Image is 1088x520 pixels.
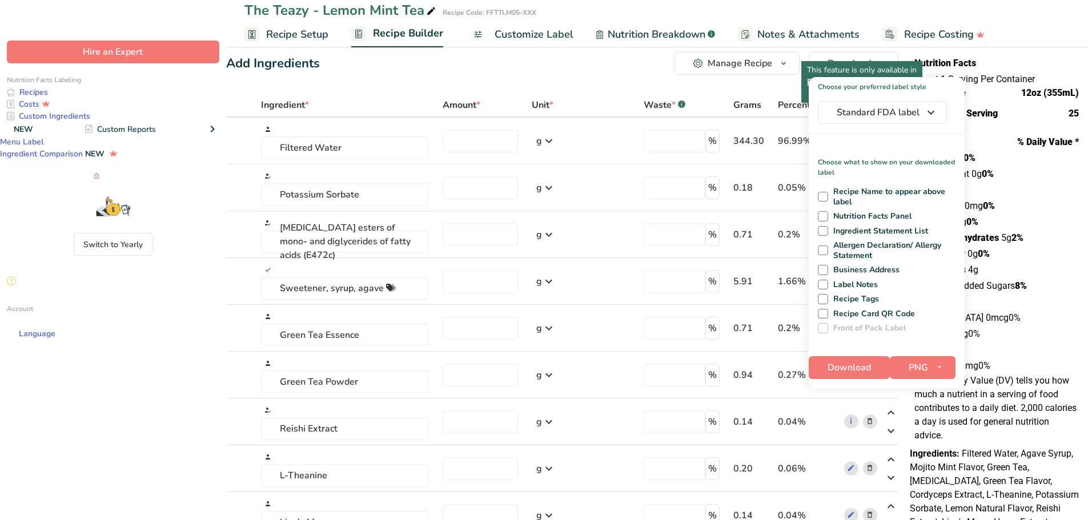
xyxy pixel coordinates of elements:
[968,328,980,339] span: 0%
[536,134,542,148] div: g
[963,152,975,163] span: 0%
[828,309,916,319] span: Recipe Card QR Code
[244,22,328,47] a: Recipe Setup
[778,368,830,382] div: 0.27%
[828,294,880,304] span: Recipe Tags
[971,168,982,179] span: 0g
[280,188,359,201] div: Potassium Sorbate
[705,270,720,293] span: %
[733,415,764,429] div: 0.14
[7,274,78,288] div: Upgrade Plan
[904,27,974,42] span: Recipe Costing
[705,457,720,480] span: %
[1009,312,1021,323] span: 0%
[983,200,995,211] span: 0%
[373,26,443,41] span: Recipe Builder
[1021,86,1079,100] span: 12oz (355mL)
[978,248,990,259] span: 0%
[608,27,705,42] span: Nutrition Breakdown
[708,57,772,70] div: Manage Recipe
[280,141,342,155] div: Filtered Water
[7,372,70,384] a: Hire an Expert .
[960,360,978,371] span: 0mg
[705,176,720,199] span: %
[914,374,1079,442] section: * The % Daily Value (DV) tells you how much a nutrient in a serving of food contributes to a dail...
[11,123,35,135] div: NEW
[914,280,1015,291] span: Includes Added Sugars
[778,462,830,475] div: 0.06%
[1011,232,1023,243] span: 2%
[536,181,542,195] div: g
[809,77,965,92] h1: Choose your preferred label style
[807,64,917,88] div: This feature is only available in Package
[705,223,720,246] span: %
[100,171,122,182] div: BETA
[982,168,994,179] span: 0%
[809,52,898,75] button: Download
[828,226,929,236] span: Ingredient Statement List
[705,130,720,152] span: %
[778,98,826,112] span: Percentage
[55,385,111,398] a: Privacy Policy
[778,415,830,429] div: 0.04%
[807,76,845,87] span: Enterprise
[733,321,764,335] div: 0.71
[7,328,55,340] a: Language
[95,372,139,384] a: About Us .
[965,200,983,211] span: 0mg
[828,187,952,207] span: Recipe Name to appear above label
[733,368,764,382] div: 0.94
[705,364,720,386] span: %
[757,27,860,42] span: Notes & Attachments
[733,275,764,288] div: 5.91
[844,414,858,429] a: i
[733,181,764,195] div: 0.18
[644,98,685,112] div: Waste
[675,52,800,75] button: Manage Recipe
[778,275,830,288] div: 1.66%
[85,123,156,135] div: Custom Reports
[968,264,978,275] span: 4g
[532,98,553,112] span: Unit
[828,323,906,333] span: Front of Pack Label
[280,281,384,295] div: Sweetener, syrup, agave
[536,275,542,288] div: g
[978,360,990,371] span: 0%
[7,372,174,398] a: Terms & Conditions .
[90,219,135,231] div: Save Money
[809,356,890,379] button: Download
[837,106,920,119] span: Standard FDA label
[967,248,978,259] span: 0g
[495,27,573,42] span: Customize Label
[733,462,764,475] div: 0.20
[818,101,947,124] button: Standard FDA label
[7,398,219,426] div: Powered By FoodLabelMaker © 2025 All Rights Reserved
[266,27,328,42] span: Recipe Setup
[73,372,95,384] a: FAQ .
[778,181,830,195] div: 0.05%
[280,221,422,262] div: [MEDICAL_DATA] esters of mono- and diglycerides of fatty acids (E472c)
[596,22,715,47] a: Nutrition Breakdown
[828,280,878,290] span: Label Notes
[890,356,955,379] button: PNG
[443,98,480,112] span: Amount
[261,98,309,112] span: Ingredient
[1069,107,1079,134] div: 25
[733,228,764,241] div: 0.71
[909,361,928,374] span: PNG
[966,216,978,227] span: 0%
[914,134,1079,150] section: % Daily Value *
[1001,232,1011,243] span: 5g
[536,368,542,382] div: g
[738,22,860,47] a: Notes & Attachments
[536,321,542,335] div: g
[809,148,965,178] p: Choose what to show on your downloaded label
[828,57,871,70] span: Download
[351,21,443,48] a: Recipe Builder
[986,312,1009,323] span: 0mcg
[733,98,761,112] span: Grams
[914,57,1079,70] h1: Nutrition Facts
[74,233,152,256] button: Switch to Yearly
[466,22,573,47] a: Customize Label
[828,361,871,374] span: Download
